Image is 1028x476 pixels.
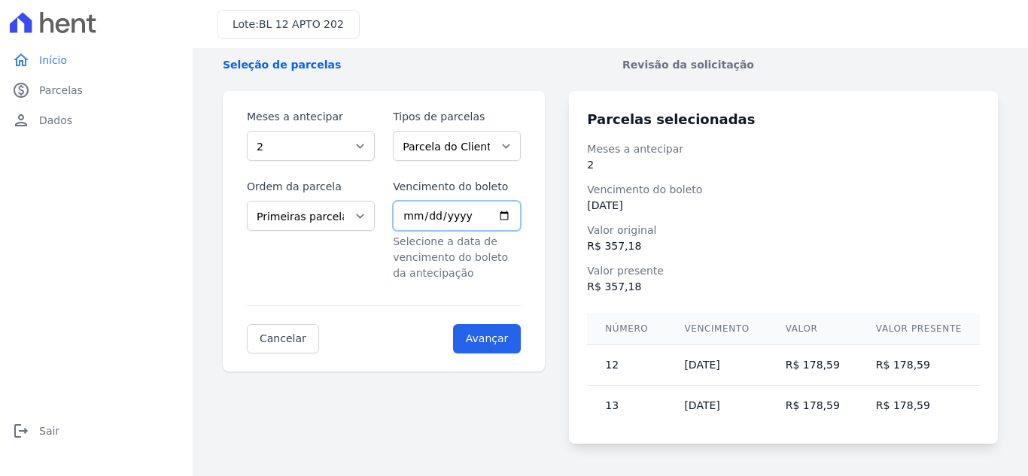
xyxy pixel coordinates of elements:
i: paid [12,81,30,99]
dt: Meses a antecipar [587,141,980,157]
td: [DATE] [666,386,767,426]
span: Seleção de parcelas [223,57,598,73]
label: Meses a antecipar [247,109,375,125]
p: Selecione a data de vencimento do boleto da antecipação [393,234,521,281]
dd: 2 [587,157,980,173]
span: Parcelas [39,83,83,98]
span: BL 12 APTO 202 [259,18,344,30]
h3: Parcelas selecionadas [587,109,980,129]
td: R$ 178,59 [858,345,980,386]
label: Ordem da parcela [247,179,375,195]
i: logout [12,422,30,440]
a: Cancelar [247,324,319,353]
h3: Lote: [233,17,344,32]
a: paidParcelas [6,75,187,105]
a: logoutSair [6,416,187,446]
td: R$ 178,59 [768,386,858,426]
label: Tipos de parcelas [393,109,521,125]
td: R$ 178,59 [858,386,980,426]
dd: R$ 357,18 [587,279,980,295]
span: Sair [39,423,59,438]
dt: Valor original [587,223,980,238]
dd: [DATE] [587,198,980,214]
td: 12 [587,345,666,386]
nav: Progress [223,42,998,73]
i: home [12,51,30,69]
th: Valor [768,313,858,345]
dt: Valor presente [587,263,980,279]
td: 13 [587,386,666,426]
td: R$ 178,59 [768,345,858,386]
td: [DATE] [666,345,767,386]
span: Início [39,53,67,68]
i: person [12,111,30,129]
a: personDados [6,105,187,135]
dt: Vencimento do boleto [587,182,980,198]
dd: R$ 357,18 [587,238,980,254]
span: Dados [39,113,72,128]
input: Avançar [453,324,522,353]
th: Número [587,313,666,345]
span: Revisão da solicitação [622,57,998,73]
th: Valor presente [858,313,980,345]
th: Vencimento [666,313,767,345]
a: homeInício [6,45,187,75]
label: Vencimento do boleto [393,179,521,195]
